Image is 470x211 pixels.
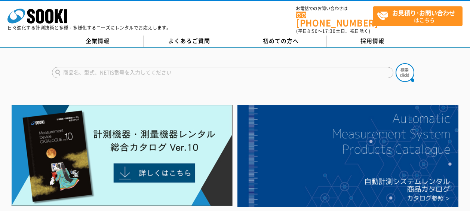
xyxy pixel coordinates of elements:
[237,105,458,207] img: 自動計測システムカタログ
[7,25,171,30] p: 日々進化する計測技術と多種・多様化するニーズにレンタルでお応えします。
[327,36,418,47] a: 採用情報
[263,37,299,45] span: 初めての方へ
[52,36,144,47] a: 企業情報
[307,28,318,34] span: 8:50
[396,63,414,82] img: btn_search.png
[377,7,462,25] span: はこちら
[322,28,336,34] span: 17:30
[144,36,235,47] a: よくあるご質問
[296,6,373,11] span: お電話でのお問い合わせは
[235,36,327,47] a: 初めての方へ
[373,6,463,26] a: お見積り･お問い合わせはこちら
[392,8,455,17] strong: お見積り･お問い合わせ
[296,12,373,27] a: [PHONE_NUMBER]
[52,67,393,78] input: 商品名、型式、NETIS番号を入力してください
[296,28,370,34] span: (平日 ～ 土日、祝日除く)
[12,105,233,206] img: Catalog Ver10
